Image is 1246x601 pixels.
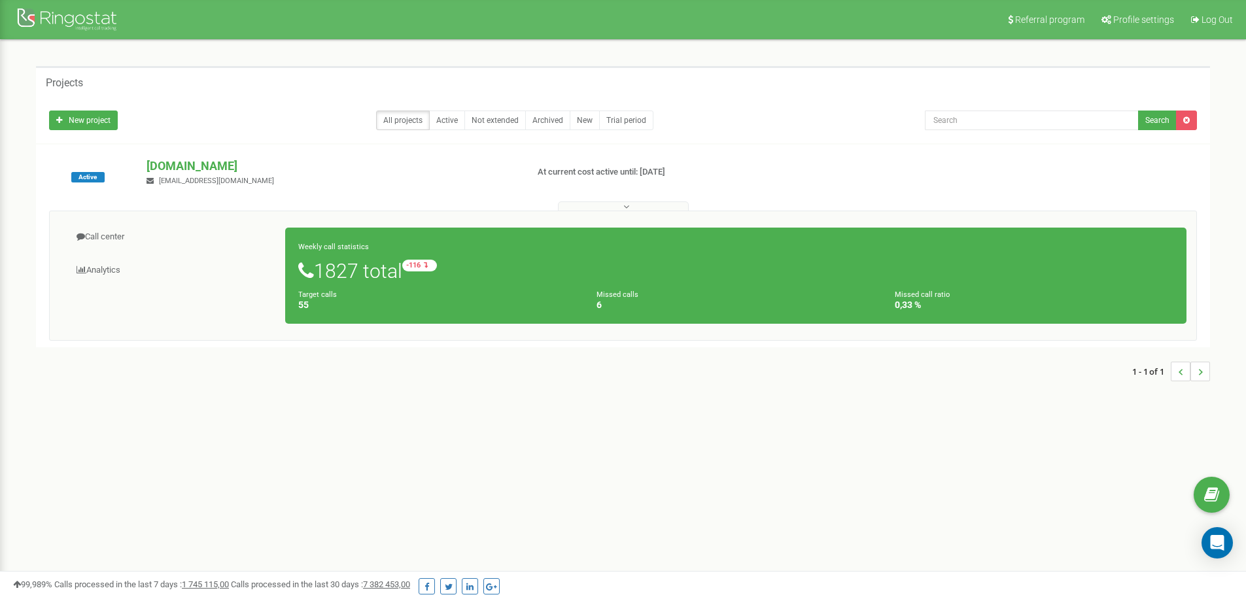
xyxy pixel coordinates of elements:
a: Call center [60,221,286,253]
button: Search [1138,111,1177,130]
input: Search [925,111,1139,130]
span: Active [71,172,105,182]
h4: 0,33 % [895,300,1173,310]
span: Referral program [1015,14,1084,25]
a: Trial period [599,111,653,130]
h4: 55 [298,300,577,310]
h4: 6 [597,300,875,310]
span: Calls processed in the last 7 days : [54,579,229,589]
a: New project [49,111,118,130]
nav: ... [1132,349,1210,394]
a: Archived [525,111,570,130]
h1: 1827 total [298,260,1173,282]
a: All projects [376,111,430,130]
span: 99,989% [13,579,52,589]
u: 7 382 453,00 [363,579,410,589]
span: Profile settings [1113,14,1174,25]
a: Not extended [464,111,526,130]
small: -116 [402,260,437,271]
span: Log Out [1202,14,1233,25]
a: Active [429,111,465,130]
span: [EMAIL_ADDRESS][DOMAIN_NAME] [159,177,274,185]
a: Analytics [60,254,286,286]
small: Target calls [298,290,337,299]
a: New [570,111,600,130]
span: Calls processed in the last 30 days : [231,579,410,589]
h5: Projects [46,77,83,89]
p: [DOMAIN_NAME] [147,158,516,175]
small: Weekly call statistics [298,243,369,251]
span: 1 - 1 of 1 [1132,362,1171,381]
u: 1 745 115,00 [182,579,229,589]
small: Missed call ratio [895,290,950,299]
p: At current cost active until: [DATE] [538,166,810,179]
div: Open Intercom Messenger [1202,527,1233,558]
small: Missed calls [597,290,638,299]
